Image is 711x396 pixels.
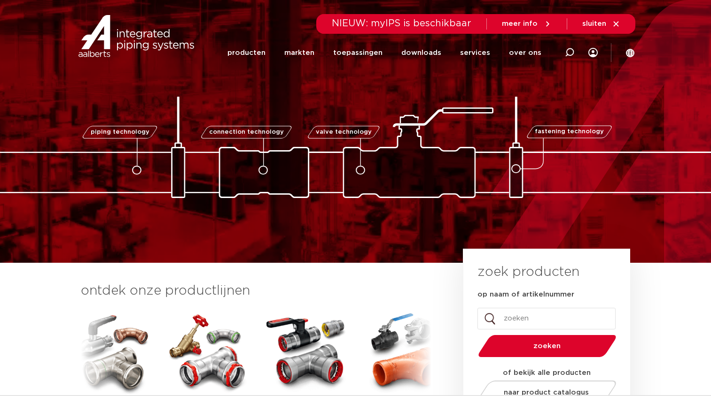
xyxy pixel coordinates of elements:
a: over ons [509,34,541,72]
input: zoeken [477,308,616,329]
span: sluiten [582,20,606,27]
span: NIEUW: myIPS is beschikbaar [332,19,471,28]
strong: of bekijk alle producten [503,369,591,376]
a: producten [227,34,266,72]
span: meer info [502,20,538,27]
a: meer info [502,20,552,28]
label: op naam of artikelnummer [477,290,574,299]
button: zoeken [474,334,620,358]
span: naar product catalogus [504,389,589,396]
h3: ontdek onze productlijnen [81,282,431,300]
a: downloads [401,34,441,72]
div: my IPS [588,34,598,72]
span: piping technology [91,129,149,135]
span: connection technology [209,129,283,135]
a: services [460,34,490,72]
span: zoeken [502,343,592,350]
nav: Menu [227,34,541,72]
a: sluiten [582,20,620,28]
span: valve technology [316,129,372,135]
a: toepassingen [333,34,383,72]
span: fastening technology [535,129,604,135]
a: markten [284,34,314,72]
h3: zoek producten [477,263,579,282]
